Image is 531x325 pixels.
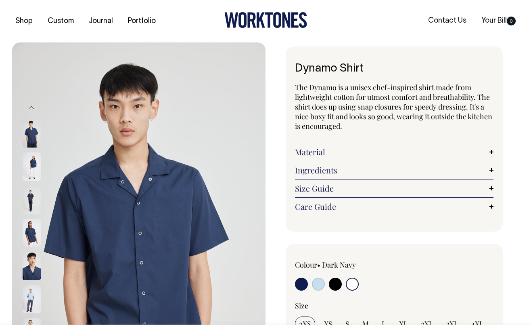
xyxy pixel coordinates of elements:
[12,15,36,28] a: Shop
[295,165,493,175] a: Ingredients
[23,152,41,181] img: dark-navy
[295,147,493,157] a: Material
[125,15,159,28] a: Portfolio
[425,14,470,27] a: Contact Us
[295,82,492,131] span: The Dynamo is a unisex chef-inspired shirt made from lightweight cotton for utmost comfort and br...
[23,252,41,280] img: dark-navy
[23,119,41,148] img: dark-navy
[322,260,356,270] label: Dark Navy
[23,186,41,214] img: dark-navy
[295,63,493,75] h1: Dynamo Shirt
[295,260,374,270] div: Colour
[317,260,320,270] span: •
[25,99,38,117] button: Previous
[44,15,77,28] a: Custom
[86,15,116,28] a: Journal
[295,184,493,193] a: Size Guide
[295,202,493,211] a: Care Guide
[295,301,493,310] div: Size
[23,219,41,247] img: dark-navy
[507,17,516,25] span: 0
[23,285,41,313] img: true-blue
[478,14,519,27] a: Your Bill0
